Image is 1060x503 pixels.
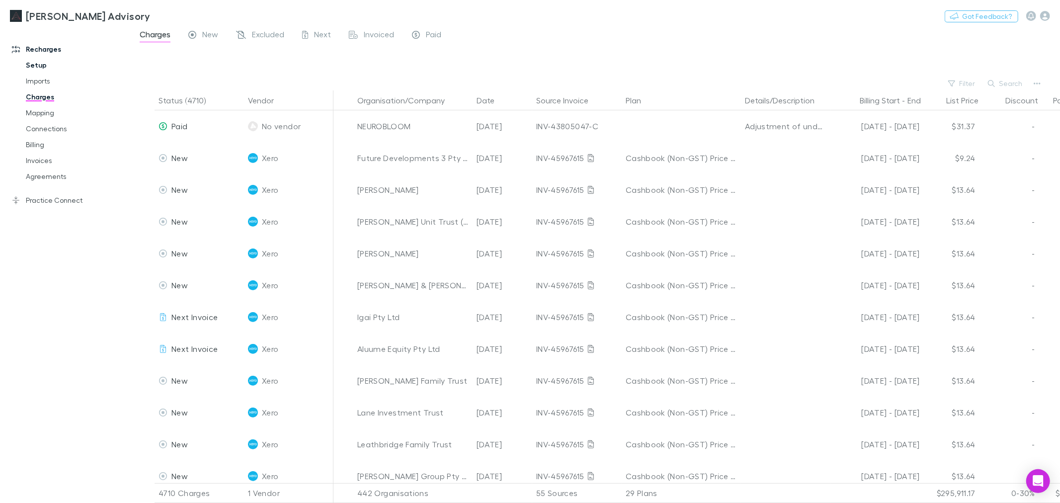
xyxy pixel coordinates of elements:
[473,301,532,333] div: [DATE]
[171,121,187,131] span: Paid
[626,428,737,460] div: Cashbook (Non-GST) Price Plan
[946,90,990,110] button: List Price
[357,206,469,238] div: [PERSON_NAME] Unit Trust (Trustee [PERSON_NAME] Pty Ltd)
[834,142,920,174] div: [DATE] - [DATE]
[979,460,1039,492] div: -
[834,238,920,269] div: [DATE] - [DATE]
[473,174,532,206] div: [DATE]
[16,73,137,89] a: Imports
[536,333,618,365] div: INV-45967615
[262,142,278,174] span: Xero
[357,110,469,142] div: NEUROBLOOM
[920,483,979,503] div: $295,911.17
[262,301,278,333] span: Xero
[248,280,258,290] img: Xero's Logo
[262,269,278,301] span: Xero
[920,333,979,365] div: $13.64
[945,10,1018,22] button: Got Feedback?
[834,301,920,333] div: [DATE] - [DATE]
[920,206,979,238] div: $13.64
[745,110,826,142] div: Adjustment of under-debited amount on 5FC17C20-0009
[171,312,218,322] span: Next Invoice
[536,397,618,428] div: INV-45967615
[357,460,469,492] div: [PERSON_NAME] Group Pty Ltd
[979,365,1039,397] div: -
[140,29,170,42] span: Charges
[426,29,441,42] span: Paid
[473,269,532,301] div: [DATE]
[171,153,188,163] span: New
[979,333,1039,365] div: -
[536,206,618,238] div: INV-45967615
[171,185,188,194] span: New
[248,408,258,418] img: Xero's Logo
[920,238,979,269] div: $13.64
[907,90,921,110] button: End
[357,365,469,397] div: [PERSON_NAME] Family Trust
[536,238,618,269] div: INV-45967615
[626,206,737,238] div: Cashbook (Non-GST) Price Plan
[262,206,278,238] span: Xero
[473,428,532,460] div: [DATE]
[536,269,618,301] div: INV-45967615
[834,206,920,238] div: [DATE] - [DATE]
[353,483,473,503] div: 442 Organisations
[622,483,741,503] div: 29 Plans
[1026,469,1050,493] div: Open Intercom Messenger
[171,408,188,417] span: New
[248,312,258,322] img: Xero's Logo
[248,90,286,110] button: Vendor
[16,153,137,168] a: Invoices
[248,121,258,131] img: No vendor's Logo
[834,397,920,428] div: [DATE] - [DATE]
[357,269,469,301] div: [PERSON_NAME] & [PERSON_NAME] Family Trust
[357,333,469,365] div: Aluume Equity Pty Ltd
[834,333,920,365] div: [DATE] - [DATE]
[920,365,979,397] div: $13.64
[536,142,618,174] div: INV-45967615
[262,238,278,269] span: Xero
[357,174,469,206] div: [PERSON_NAME]
[979,110,1039,142] div: -
[473,238,532,269] div: [DATE]
[473,333,532,365] div: [DATE]
[860,90,900,110] button: Billing Start
[979,174,1039,206] div: -
[626,174,737,206] div: Cashbook (Non-GST) Price Plan
[920,460,979,492] div: $13.64
[834,174,920,206] div: [DATE] - [DATE]
[473,365,532,397] div: [DATE]
[16,168,137,184] a: Agreements
[834,365,920,397] div: [DATE] - [DATE]
[16,121,137,137] a: Connections
[202,29,218,42] span: New
[244,483,333,503] div: 1 Vendor
[920,428,979,460] div: $13.64
[834,428,920,460] div: [DATE] - [DATE]
[171,344,218,353] span: Next Invoice
[536,365,618,397] div: INV-45967615
[626,269,737,301] div: Cashbook (Non-GST) Price Plan
[252,29,284,42] span: Excluded
[626,238,737,269] div: Cashbook (Non-GST) Price Plan
[357,142,469,174] div: Future Developments 3 Pty Ltd
[262,428,278,460] span: Xero
[248,249,258,258] img: Xero's Logo
[979,428,1039,460] div: -
[834,460,920,492] div: [DATE] - [DATE]
[983,78,1028,89] button: Search
[4,4,156,28] a: [PERSON_NAME] Advisory
[536,301,618,333] div: INV-45967615
[262,460,278,492] span: Xero
[248,471,258,481] img: Xero's Logo
[920,174,979,206] div: $13.64
[262,333,278,365] span: Xero
[473,142,532,174] div: [DATE]
[248,344,258,354] img: Xero's Logo
[262,110,301,142] span: No vendor
[943,78,981,89] button: Filter
[357,238,469,269] div: [PERSON_NAME]
[920,301,979,333] div: $13.64
[536,110,618,142] div: INV-43805047-C
[357,428,469,460] div: Leathbridge Family Trust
